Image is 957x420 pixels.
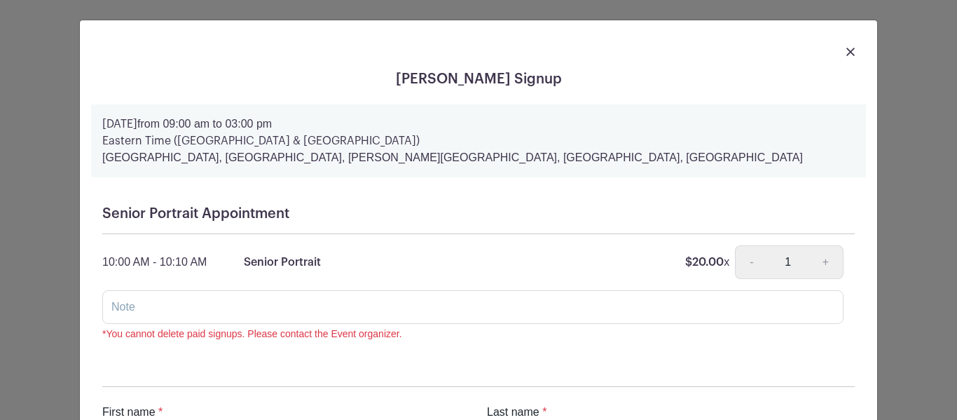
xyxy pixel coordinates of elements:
div: *You cannot delete paid signups. Please contact the Event organizer. [102,327,855,341]
h5: Senior Portrait Appointment [102,205,855,222]
h5: [PERSON_NAME] Signup [91,71,866,88]
p: [GEOGRAPHIC_DATA], [GEOGRAPHIC_DATA], [PERSON_NAME][GEOGRAPHIC_DATA], [GEOGRAPHIC_DATA], [GEOGRAP... [102,149,855,166]
p: from 09:00 am to 03:00 pm [102,116,855,133]
strong: Eastern Time ([GEOGRAPHIC_DATA] & [GEOGRAPHIC_DATA]) [102,135,420,147]
input: Note [102,290,844,324]
img: close_button-5f87c8562297e5c2d7936805f587ecaba9071eb48480494691a3f1689db116b3.svg [846,48,855,56]
p: $20.00 [685,254,729,271]
span: 10:00 AM - 10:10 AM [102,256,207,268]
span: x [724,256,729,268]
strong: [DATE] [102,118,137,130]
span: Senior Portrait [244,257,321,268]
